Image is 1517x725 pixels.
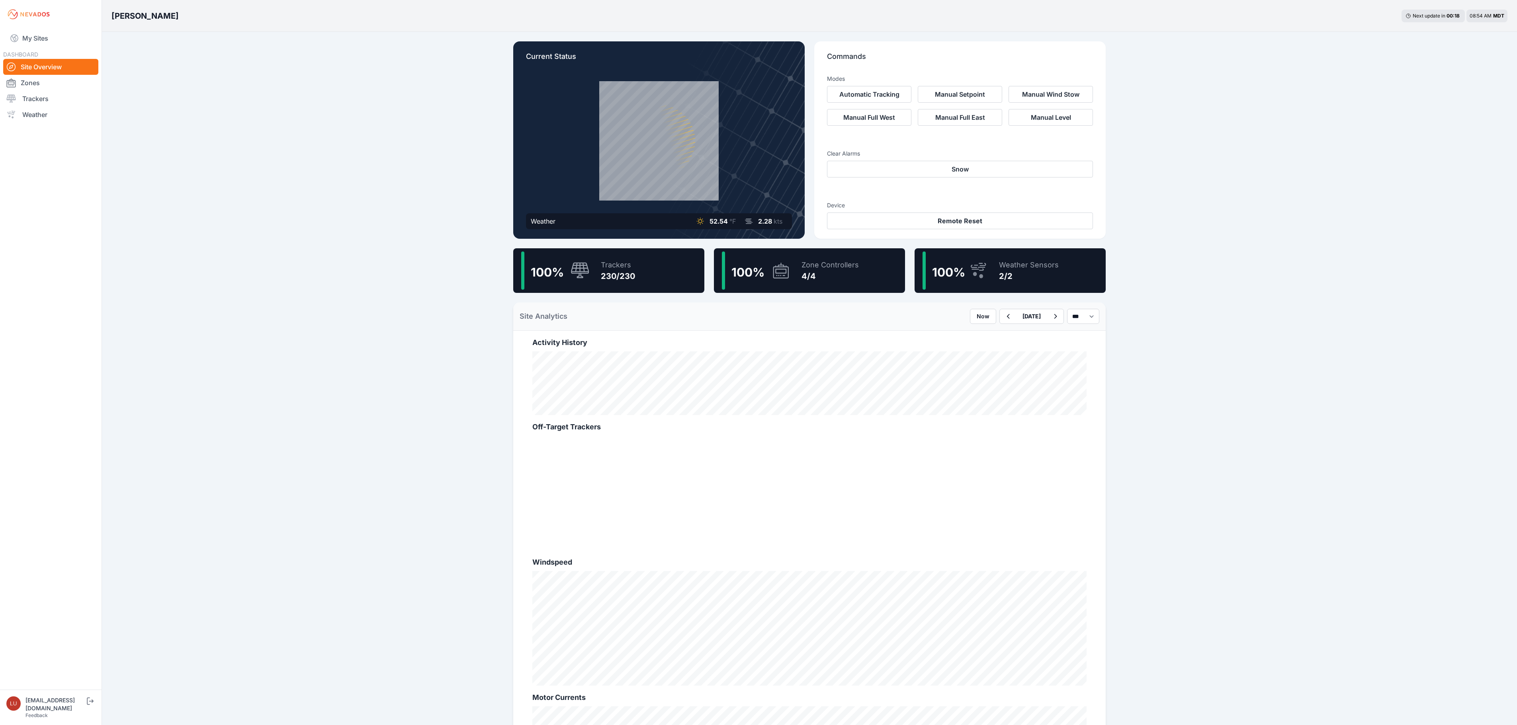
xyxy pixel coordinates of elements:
[6,8,51,21] img: Nevados
[1470,13,1492,19] span: 08:54 AM
[3,91,98,107] a: Trackers
[3,107,98,123] a: Weather
[827,212,1093,229] button: Remote Reset
[3,51,38,58] span: DASHBOARD
[1447,13,1461,19] div: 00 : 18
[915,248,1106,293] a: 100%Weather Sensors2/2
[827,86,911,103] button: Automatic Tracking
[774,217,782,225] span: kts
[729,217,736,225] span: °F
[710,217,728,225] span: 52.54
[111,10,179,21] h3: [PERSON_NAME]
[918,109,1002,126] button: Manual Full East
[531,265,564,279] span: 100 %
[827,201,1093,209] h3: Device
[25,712,48,718] a: Feedback
[3,75,98,91] a: Zones
[532,421,1087,433] h2: Off-Target Trackers
[827,109,911,126] button: Manual Full West
[1016,309,1047,324] button: [DATE]
[1009,109,1093,126] button: Manual Level
[999,271,1059,282] div: 2/2
[1009,86,1093,103] button: Manual Wind Stow
[513,248,704,293] a: 100%Trackers230/230
[532,692,1087,703] h2: Motor Currents
[532,557,1087,568] h2: Windspeed
[802,271,859,282] div: 4/4
[3,59,98,75] a: Site Overview
[1493,13,1504,19] span: MDT
[827,51,1093,68] p: Commands
[111,6,179,26] nav: Breadcrumb
[758,217,772,225] span: 2.28
[731,265,764,279] span: 100 %
[526,51,792,68] p: Current Status
[6,696,21,711] img: luke.beaumont@nevados.solar
[1413,13,1445,19] span: Next update in
[25,696,85,712] div: [EMAIL_ADDRESS][DOMAIN_NAME]
[714,248,905,293] a: 100%Zone Controllers4/4
[520,311,567,322] h2: Site Analytics
[970,309,996,324] button: Now
[827,150,1093,158] h3: Clear Alarms
[3,29,98,48] a: My Sites
[918,86,1002,103] button: Manual Setpoint
[601,271,635,282] div: 230/230
[601,259,635,271] div: Trackers
[531,216,555,226] div: Weather
[532,337,1087,348] h2: Activity History
[999,259,1059,271] div: Weather Sensors
[802,259,859,271] div: Zone Controllers
[932,265,965,279] span: 100 %
[827,161,1093,177] button: Snow
[827,75,845,83] h3: Modes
